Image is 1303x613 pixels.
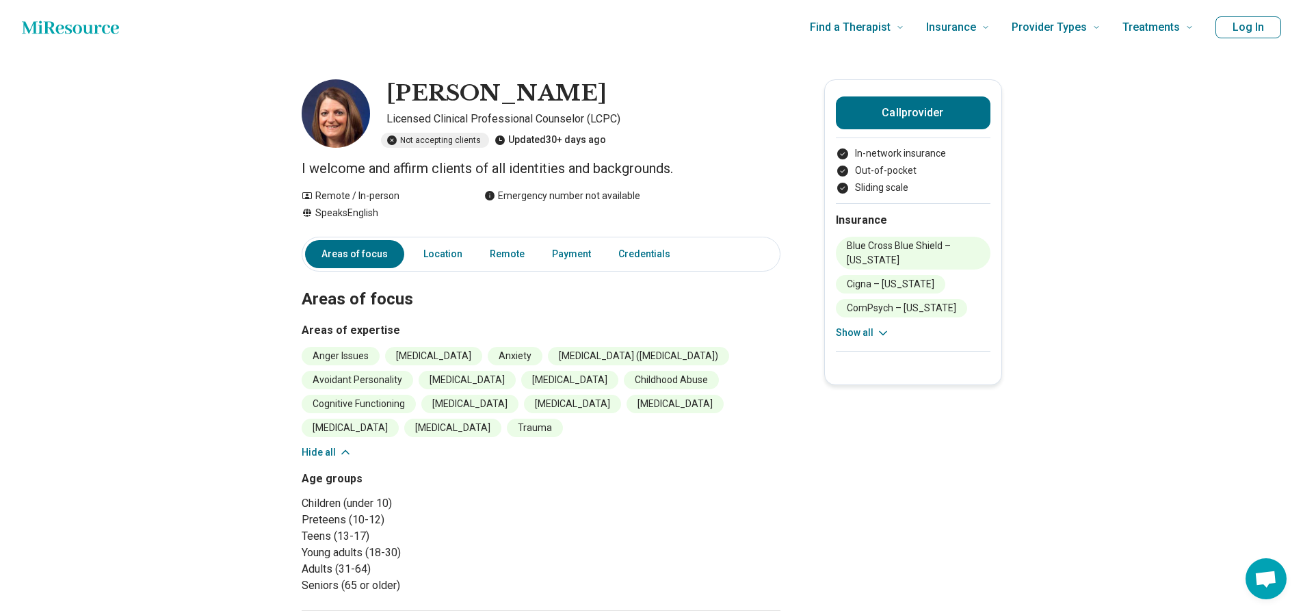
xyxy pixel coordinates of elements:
li: Out-of-pocket [836,164,990,178]
li: [MEDICAL_DATA] [419,371,516,389]
li: [MEDICAL_DATA] ([MEDICAL_DATA]) [548,347,729,365]
li: Teens (13-17) [302,528,536,545]
ul: Payment options [836,146,990,195]
h3: Areas of expertise [302,322,780,339]
li: Young adults (18-30) [302,545,536,561]
div: Remote / In-person [302,189,457,203]
span: Treatments [1122,18,1180,37]
li: Sliding scale [836,181,990,195]
div: Speaks English [302,206,457,220]
li: [MEDICAL_DATA] [404,419,501,437]
button: Hide all [302,445,352,460]
span: Find a Therapist [810,18,891,37]
li: [MEDICAL_DATA] [524,395,621,413]
span: Insurance [926,18,976,37]
li: [MEDICAL_DATA] [421,395,518,413]
li: [MEDICAL_DATA] [521,371,618,389]
li: Blue Cross Blue Shield – [US_STATE] [836,237,990,270]
div: Open chat [1246,558,1287,599]
li: [MEDICAL_DATA] [627,395,724,413]
li: Cigna – [US_STATE] [836,275,945,294]
div: Not accepting clients [381,133,489,148]
p: I welcome and affirm clients of all identities and backgrounds. [302,159,780,178]
li: In-network insurance [836,146,990,161]
button: Show all [836,326,890,340]
li: Trauma [507,419,563,437]
li: Seniors (65 or older) [302,577,536,594]
div: Updated 30+ days ago [495,133,606,148]
li: Anxiety [488,347,542,365]
li: [MEDICAL_DATA] [385,347,482,365]
li: Childhood Abuse [624,371,719,389]
div: Emergency number not available [484,189,640,203]
li: Preteens (10-12) [302,512,536,528]
li: Adults (31-64) [302,561,536,577]
li: Children (under 10) [302,495,536,512]
li: ComPsych – [US_STATE] [836,299,967,317]
a: Remote [482,240,533,268]
a: Home page [22,14,119,41]
h1: [PERSON_NAME] [386,79,607,108]
button: Log In [1215,16,1281,38]
a: Credentials [610,240,687,268]
a: Location [415,240,471,268]
li: Anger Issues [302,347,380,365]
h3: Age groups [302,471,536,487]
a: Payment [544,240,599,268]
span: Provider Types [1012,18,1087,37]
li: [MEDICAL_DATA] [302,419,399,437]
button: Callprovider [836,96,990,129]
img: Jennifer Williams, Licensed Clinical Professional Counselor (LCPC) [302,79,370,148]
li: Cognitive Functioning [302,395,416,413]
h2: Insurance [836,212,990,229]
a: Areas of focus [305,240,404,268]
h2: Areas of focus [302,255,780,311]
p: Licensed Clinical Professional Counselor (LCPC) [386,111,780,127]
li: Avoidant Personality [302,371,413,389]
